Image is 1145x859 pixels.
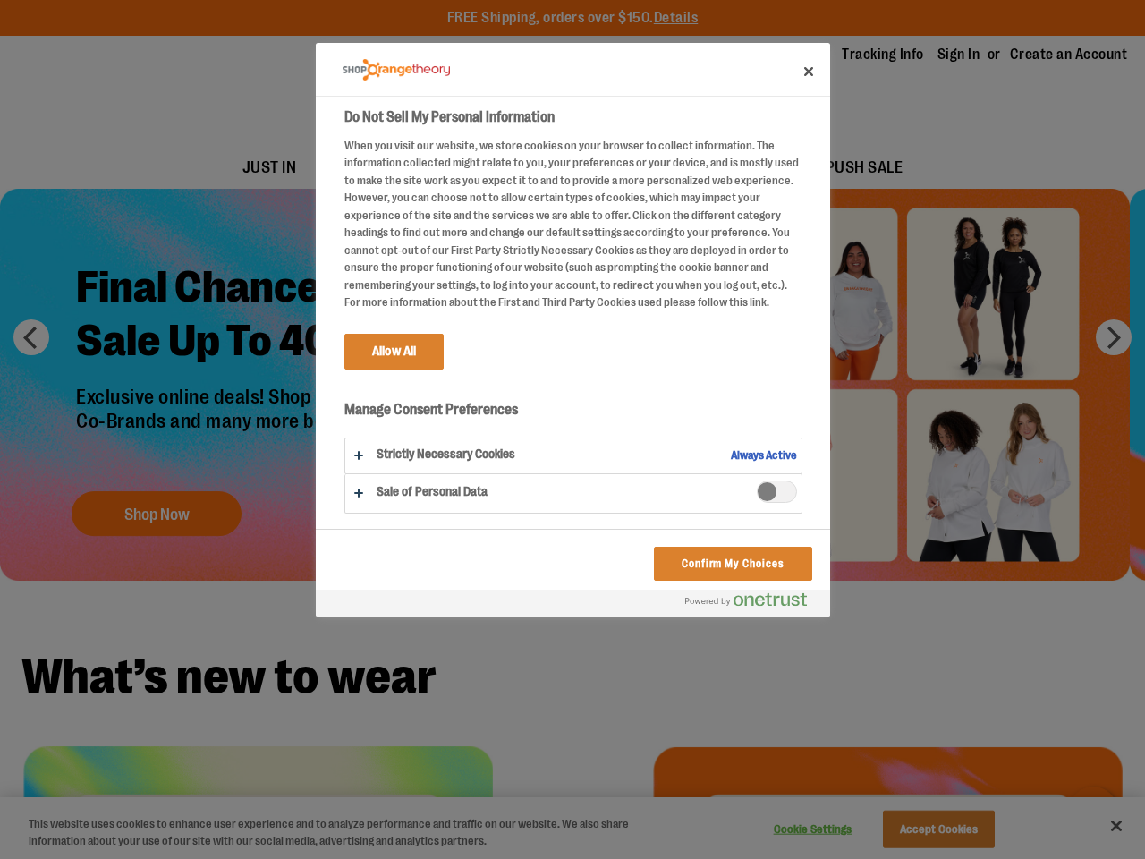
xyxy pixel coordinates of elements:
[685,592,807,607] img: Powered by OneTrust Opens in a new Tab
[343,59,450,81] img: Company Logo
[343,52,450,88] div: Company Logo
[757,481,797,503] span: Sale of Personal Data
[653,547,811,581] button: Confirm My Choices
[344,401,802,429] h3: Manage Consent Preferences
[316,43,830,617] div: Do Not Sell My Personal Information
[685,592,821,615] a: Powered by OneTrust Opens in a new Tab
[344,137,802,311] div: When you visit our website, we store cookies on your browser to collect information. The informat...
[344,334,444,370] button: Allow All
[344,106,802,128] h2: Do Not Sell My Personal Information
[316,43,830,617] div: Preference center
[789,52,828,91] button: Close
